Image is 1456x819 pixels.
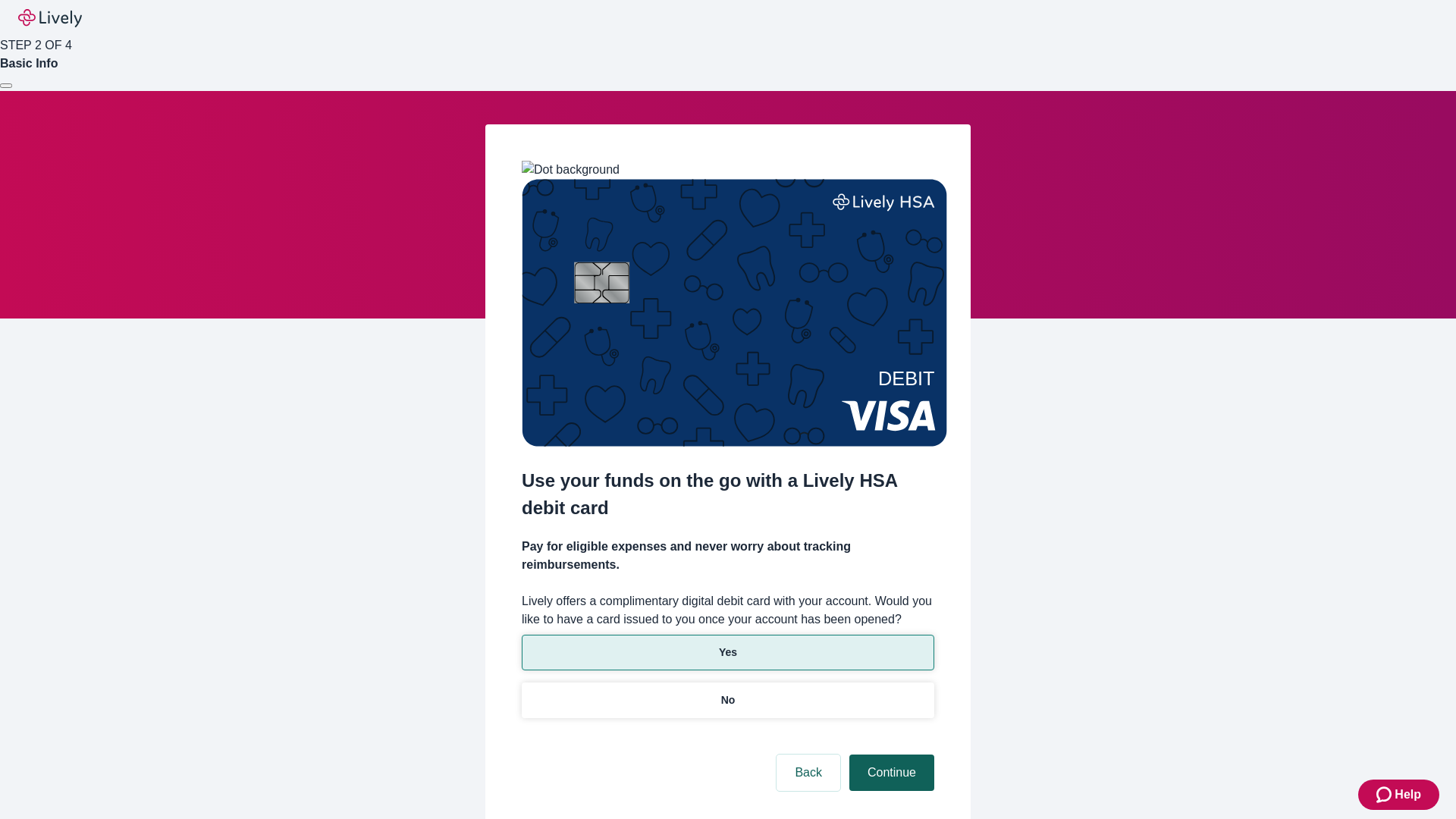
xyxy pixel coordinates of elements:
[522,682,934,718] button: No
[522,635,934,670] button: Yes
[849,755,934,791] button: Continue
[777,755,840,791] button: Back
[1376,786,1395,804] svg: Zendesk support icon
[719,645,737,661] p: Yes
[522,538,934,574] h4: Pay for eligible expenses and never worry about tracking reimbursements.
[1358,780,1439,810] button: Zendesk support iconHelp
[1395,786,1421,804] span: Help
[522,592,934,629] label: Lively offers a complimentary digital debit card with your account. Would you like to have a card...
[522,161,620,179] img: Dot background
[18,9,82,27] img: Lively
[721,692,736,708] p: No
[522,467,934,522] h2: Use your funds on the go with a Lively HSA debit card
[522,179,947,447] img: Debit card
